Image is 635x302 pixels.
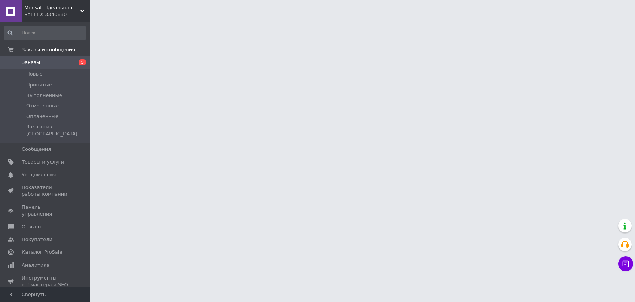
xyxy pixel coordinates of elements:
span: Заказы [22,59,40,66]
span: Принятые [26,82,52,88]
span: Отмененные [26,103,59,109]
span: Уведомления [22,171,56,178]
span: 5 [79,59,86,65]
span: Заказы из [GEOGRAPHIC_DATA] [26,123,85,137]
span: Новые [26,71,43,77]
div: Ваш ID: 3340630 [24,11,90,18]
span: Инструменты вебмастера и SEO [22,275,69,288]
span: Аналитика [22,262,49,269]
span: Сообщения [22,146,51,153]
span: Выполненные [26,92,62,99]
span: Каталог ProSale [22,249,62,256]
input: Поиск [4,26,86,40]
span: Товары и услуги [22,159,64,165]
span: Отзывы [22,223,42,230]
span: Monsal - Ідеальна сантехніка [24,4,80,11]
button: Чат с покупателем [618,256,633,271]
span: Панель управления [22,204,69,217]
span: Покупатели [22,236,52,243]
span: Заказы и сообщения [22,46,75,53]
span: Показатели работы компании [22,184,69,198]
span: Оплаченные [26,113,58,120]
